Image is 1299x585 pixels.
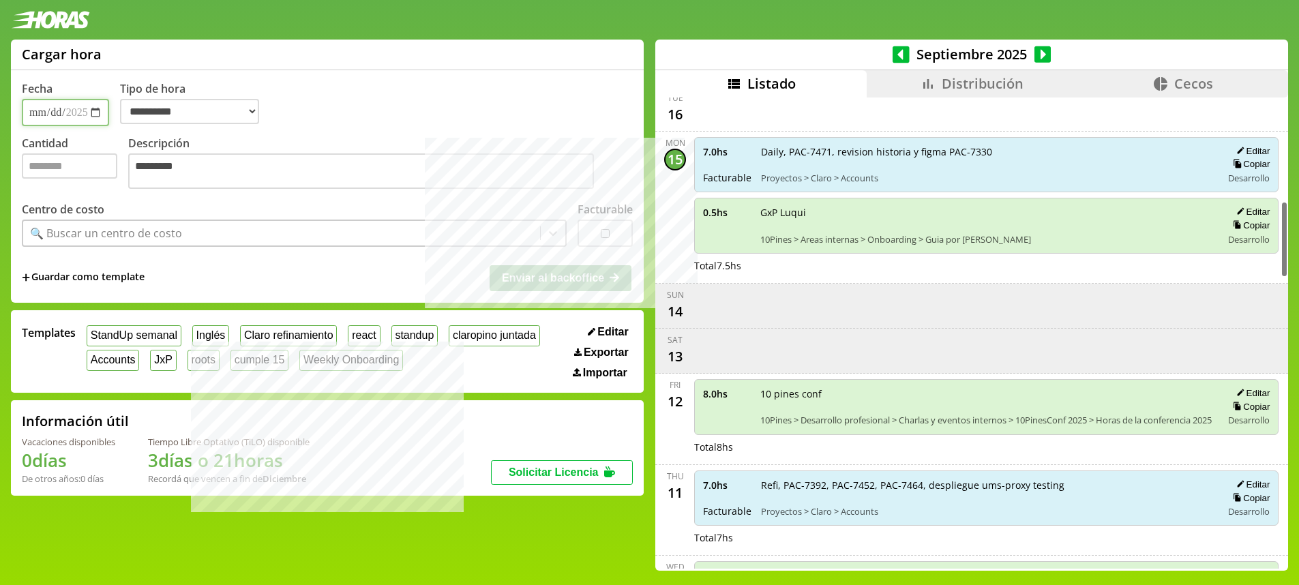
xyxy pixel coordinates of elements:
div: De otros años: 0 días [22,472,115,485]
button: Copiar [1229,492,1270,504]
div: scrollable content [655,97,1288,569]
button: claropino juntada [449,325,539,346]
button: Editar [584,325,633,339]
h1: Cargar hora [22,45,102,63]
span: Facturable [703,505,751,517]
div: Vacaciones disponibles [22,436,115,448]
div: Total 8 hs [694,440,1279,453]
button: Inglés [192,325,229,346]
span: 10Pines > Areas internas > Onboarding > Guia por [PERSON_NAME] [760,233,1212,245]
div: 13 [664,346,686,367]
span: Solicitar Licencia [509,466,599,478]
button: roots [188,350,220,371]
img: logotipo [11,11,90,29]
span: Editar [597,326,628,338]
textarea: Descripción [128,153,594,189]
label: Descripción [128,136,633,192]
b: Diciembre [263,472,306,485]
button: cumple 15 [230,350,288,371]
select: Tipo de hora [120,99,259,124]
label: Centro de costo [22,202,104,217]
h2: Información útil [22,412,129,430]
span: +Guardar como template [22,270,145,285]
div: Tue [668,92,683,104]
button: Copiar [1229,220,1270,231]
button: Editar [1232,206,1270,217]
button: Exportar [570,346,633,359]
button: Editar [1232,387,1270,399]
h1: 3 días o 21 horas [148,448,310,472]
span: Refi, PAC-7392, PAC-7452, PAC-7464, despliegue ums-proxy testing [761,479,1212,492]
div: 16 [664,104,686,125]
div: Recordá que vencen a fin de [148,472,310,485]
div: 🔍 Buscar un centro de costo [30,226,182,241]
span: Desarrollo [1228,505,1270,517]
h1: 0 días [22,448,115,472]
div: Total 7.5 hs [694,259,1279,272]
span: 7.0 hs [703,145,751,158]
span: Desarrollo [1228,414,1270,426]
button: react [348,325,380,346]
div: Tiempo Libre Optativo (TiLO) disponible [148,436,310,448]
button: Weekly Onboarding [299,350,403,371]
div: Sat [668,334,683,346]
button: Solicitar Licencia [491,460,633,485]
div: Total 7 hs [694,531,1279,544]
div: 12 [664,391,686,412]
div: Mon [666,137,685,149]
div: Sun [667,289,684,301]
span: Facturable [703,171,751,184]
label: Tipo de hora [120,81,270,126]
div: Fri [670,379,681,391]
span: Desarrollo [1228,172,1270,184]
div: 11 [664,482,686,504]
span: Septiembre 2025 [910,45,1034,63]
span: 10 pines conf [760,387,1212,400]
span: 0.5 hs [703,206,751,219]
span: Exportar [584,346,629,359]
span: Cecos [1174,74,1213,93]
span: Importar [583,367,627,379]
button: JxP [150,350,176,371]
input: Cantidad [22,153,117,179]
button: Copiar [1229,158,1270,170]
span: Proyectos > Claro > Accounts [761,505,1212,517]
span: GxP Luqui [760,206,1212,219]
button: Editar [1232,479,1270,490]
span: + [22,270,30,285]
button: Claro refinamiento [240,325,337,346]
span: Templates [22,325,76,340]
button: standup [391,325,438,346]
label: Cantidad [22,136,128,192]
button: StandUp semanal [87,325,181,346]
span: Proyectos > Claro > Accounts [761,172,1212,184]
span: Daily, PAC-7471, revision historia y figma PAC-7330 [761,145,1212,158]
button: Editar [1232,145,1270,157]
label: Facturable [578,202,633,217]
span: Listado [747,74,796,93]
label: Fecha [22,81,53,96]
span: Desarrollo [1228,233,1270,245]
span: 7.0 hs [703,479,751,492]
button: Copiar [1229,401,1270,412]
button: Accounts [87,350,139,371]
div: Wed [666,561,685,573]
div: 14 [664,301,686,322]
div: 15 [664,149,686,170]
span: Distribución [942,74,1024,93]
span: 8.0 hs [703,387,751,400]
span: 10Pines > Desarrollo profesional > Charlas y eventos internos > 10PinesConf 2025 > Horas de la co... [760,414,1212,426]
div: Thu [667,470,684,482]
